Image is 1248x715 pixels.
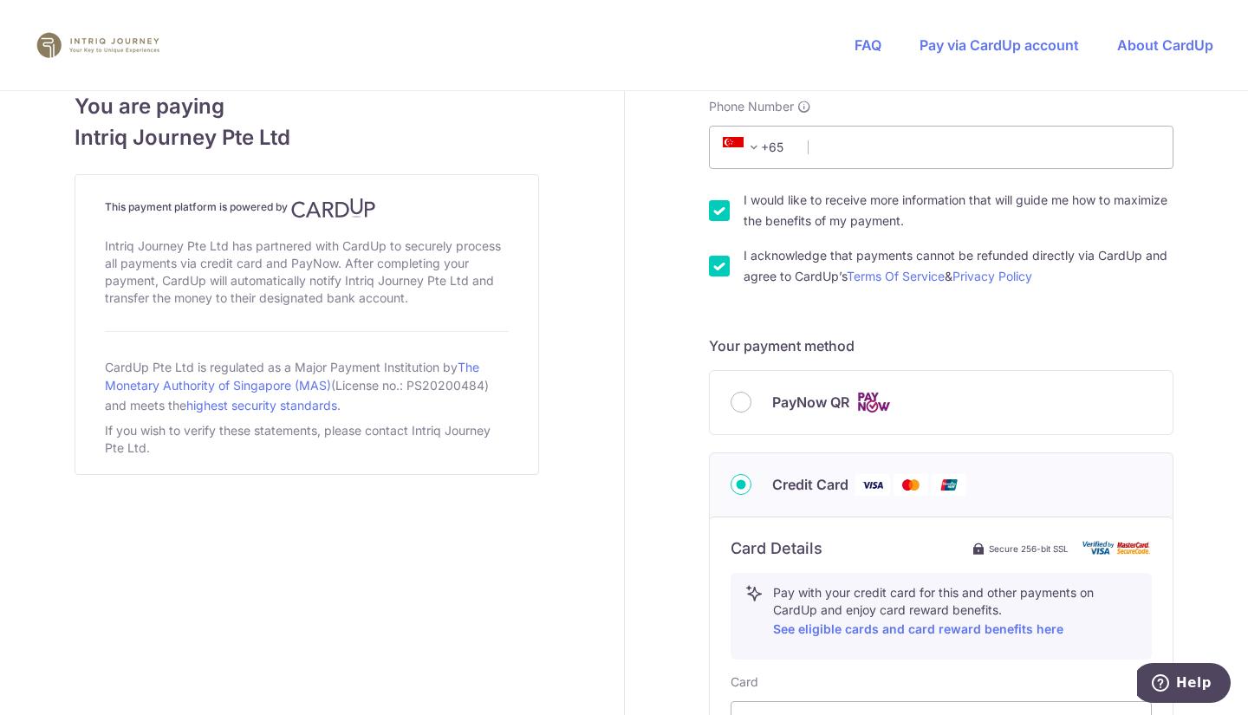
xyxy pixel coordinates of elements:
[1117,36,1213,54] a: About CardUp
[709,98,794,115] span: Phone Number
[989,542,1069,556] span: Secure 256-bit SSL
[731,673,758,691] label: Card
[773,621,1063,636] a: See eligible cards and card reward benefits here
[105,198,509,218] h4: This payment platform is powered by
[75,122,539,153] span: Intriq Journey Pte Ltd
[847,269,945,283] a: Terms Of Service
[932,474,966,496] img: Union Pay
[855,36,881,54] a: FAQ
[894,474,928,496] img: Mastercard
[105,419,509,460] div: If you wish to verify these statements, please contact Intriq Journey Pte Ltd.
[772,474,848,495] span: Credit Card
[718,137,796,158] span: +65
[772,392,849,413] span: PayNow QR
[105,234,509,310] div: Intriq Journey Pte Ltd has partnered with CardUp to securely process all payments via credit card...
[731,392,1152,413] div: PayNow QR Cards logo
[731,538,822,559] h6: Card Details
[744,245,1173,287] label: I acknowledge that payments cannot be refunded directly via CardUp and agree to CardUp’s &
[920,36,1079,54] a: Pay via CardUp account
[291,198,376,218] img: CardUp
[723,137,764,158] span: +65
[186,398,337,413] a: highest security standards
[1137,663,1231,706] iframe: Opens a widget where you can find more information
[75,91,539,122] span: You are paying
[744,190,1173,231] label: I would like to receive more information that will guide me how to maximize the benefits of my pa...
[773,584,1137,640] p: Pay with your credit card for this and other payments on CardUp and enjoy card reward benefits.
[856,392,891,413] img: Cards logo
[731,474,1152,496] div: Credit Card Visa Mastercard Union Pay
[855,474,890,496] img: Visa
[105,353,509,419] div: CardUp Pte Ltd is regulated as a Major Payment Institution by (License no.: PS20200484) and meets...
[709,335,1173,356] h5: Your payment method
[1082,541,1152,556] img: card secure
[952,269,1032,283] a: Privacy Policy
